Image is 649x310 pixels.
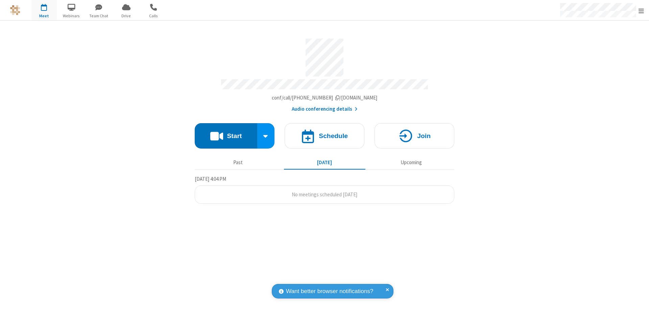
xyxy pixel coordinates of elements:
[141,13,166,19] span: Calls
[257,123,275,149] div: Start conference options
[284,156,365,169] button: [DATE]
[59,13,84,19] span: Webinars
[292,191,357,198] span: No meetings scheduled [DATE]
[272,94,378,101] span: Copy my meeting room link
[195,175,454,204] section: Today's Meetings
[272,94,378,102] button: Copy my meeting room linkCopy my meeting room link
[319,133,348,139] h4: Schedule
[227,133,242,139] h4: Start
[10,5,20,15] img: QA Selenium DO NOT DELETE OR CHANGE
[375,123,454,149] button: Join
[417,133,431,139] h4: Join
[195,34,454,113] section: Account details
[114,13,139,19] span: Drive
[285,123,364,149] button: Schedule
[292,105,358,113] button: Audio conferencing details
[632,292,644,305] iframe: Chat
[31,13,57,19] span: Meet
[370,156,452,169] button: Upcoming
[197,156,279,169] button: Past
[286,287,373,296] span: Want better browser notifications?
[86,13,112,19] span: Team Chat
[195,123,257,149] button: Start
[195,176,226,182] span: [DATE] 4:04 PM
